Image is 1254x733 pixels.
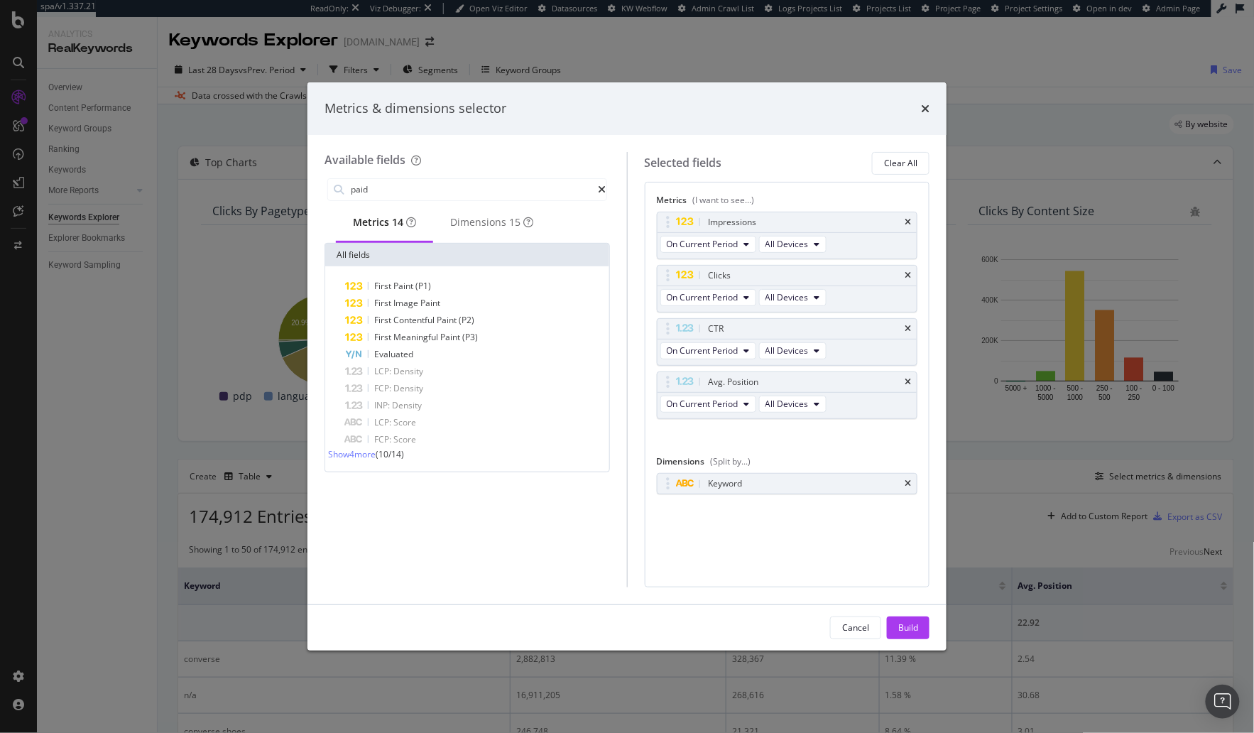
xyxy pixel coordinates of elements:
[349,179,599,200] input: Search by field name
[660,342,756,359] button: On Current Period
[415,280,431,292] span: (P1)
[709,375,759,389] div: Avg. Position
[393,382,423,394] span: Density
[307,82,947,651] div: modal
[325,244,609,266] div: All fields
[657,194,918,212] div: Metrics
[921,99,929,118] div: times
[374,399,392,411] span: INP:
[374,348,413,360] span: Evaluated
[393,365,423,377] span: Density
[765,398,809,410] span: All Devices
[759,236,827,253] button: All Devices
[905,218,911,227] div: times
[842,621,869,634] div: Cancel
[660,289,756,306] button: On Current Period
[905,325,911,333] div: times
[884,157,917,169] div: Clear All
[376,448,404,460] span: ( 10 / 14 )
[657,473,918,494] div: Keywordtimes
[374,382,393,394] span: FCP:
[325,152,405,168] div: Available fields
[374,314,393,326] span: First
[420,297,440,309] span: Paint
[667,291,738,303] span: On Current Period
[328,448,376,460] span: Show 4 more
[393,416,416,428] span: Score
[709,322,724,336] div: CTR
[660,396,756,413] button: On Current Period
[374,280,393,292] span: First
[657,212,918,259] div: ImpressionstimesOn Current PeriodAll Devices
[509,215,520,229] div: brand label
[765,344,809,357] span: All Devices
[887,617,929,639] button: Build
[765,238,809,250] span: All Devices
[709,268,731,283] div: Clicks
[462,331,478,343] span: (P3)
[393,280,415,292] span: Paint
[657,265,918,313] div: ClickstimesOn Current PeriodAll Devices
[905,378,911,386] div: times
[353,215,416,229] div: Metrics
[759,396,827,413] button: All Devices
[709,215,757,229] div: Impressions
[393,314,437,326] span: Contentful
[830,617,881,639] button: Cancel
[459,314,474,326] span: (P2)
[1206,685,1240,719] div: Open Intercom Messenger
[657,455,918,473] div: Dimensions
[325,99,506,118] div: Metrics & dimensions selector
[374,433,393,445] span: FCP:
[765,291,809,303] span: All Devices
[393,433,416,445] span: Score
[667,398,738,410] span: On Current Period
[450,215,533,229] div: Dimensions
[509,215,520,229] span: 15
[898,621,918,634] div: Build
[374,416,393,428] span: LCP:
[393,297,420,309] span: Image
[693,194,755,206] div: (I want to see...)
[437,314,459,326] span: Paint
[440,331,462,343] span: Paint
[374,365,393,377] span: LCP:
[667,238,738,250] span: On Current Period
[392,215,403,229] div: brand label
[393,331,440,343] span: Meaningful
[905,479,911,488] div: times
[759,342,827,359] button: All Devices
[711,455,751,467] div: (Split by...)
[657,371,918,419] div: Avg. PositiontimesOn Current PeriodAll Devices
[657,318,918,366] div: CTRtimesOn Current PeriodAll Devices
[645,155,722,171] div: Selected fields
[709,477,743,491] div: Keyword
[392,399,422,411] span: Density
[374,331,393,343] span: First
[667,344,738,357] span: On Current Period
[660,236,756,253] button: On Current Period
[872,152,929,175] button: Clear All
[759,289,827,306] button: All Devices
[392,215,403,229] span: 14
[374,297,393,309] span: First
[905,271,911,280] div: times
